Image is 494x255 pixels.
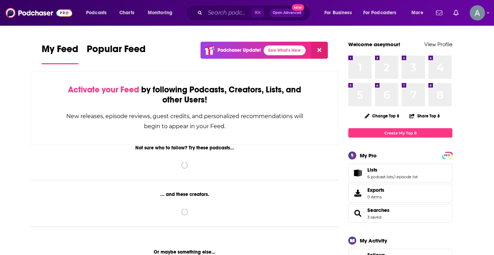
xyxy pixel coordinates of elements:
p: Podchaser Update! [218,47,261,53]
div: My Pro [360,152,377,159]
a: Lists [367,167,418,173]
button: open menu [359,7,407,18]
a: Exports [348,184,452,203]
span: Exports [367,187,384,193]
a: Lists [351,168,365,178]
button: Share Top 8 [409,109,440,123]
a: PRO [443,153,451,158]
a: Searches [367,207,390,213]
a: My Feed [42,43,78,64]
span: Logged in as aseymour [470,5,485,20]
span: ⌘ K [251,8,264,17]
div: My Activity [360,237,387,244]
button: open menu [81,7,116,18]
span: Activate your Feed [68,84,139,95]
div: Not sure who to follow? Try these podcasts... [31,145,339,151]
button: Change Top 8 [360,112,403,120]
button: Show profile menu [470,5,485,20]
button: open menu [407,7,432,18]
a: Charts [115,7,138,18]
div: Search podcasts, credits, & more... [193,5,317,21]
a: 6 podcast lists [367,174,393,179]
span: Charts [119,8,134,18]
input: Search podcasts, credits, & more... [205,7,251,18]
a: See What's New [264,46,306,55]
span: New [292,4,304,11]
span: Exports [351,188,365,198]
button: Open AdvancedNew [270,9,305,17]
button: open menu [143,7,181,18]
span: Podcasts [86,8,107,18]
a: 1 episode list [394,174,418,179]
span: 0 items [367,195,384,199]
span: Searches [348,204,452,223]
button: open menu [320,7,360,18]
a: Create My Top 8 [348,128,452,138]
img: Podchaser - Follow, Share and Rate Podcasts [6,6,72,19]
span: PRO [443,153,451,158]
a: 3 saved [367,215,381,220]
span: More [411,8,423,18]
div: ... and these creators. [31,191,339,197]
a: View Profile [424,41,452,48]
div: Or maybe something else... [31,249,339,255]
img: User Profile [470,5,485,20]
a: Show notifications dropdown [433,7,445,19]
span: My Feed [42,43,78,59]
span: For Podcasters [363,8,397,18]
a: Popular Feed [87,43,146,64]
span: Lists [348,164,452,182]
div: New releases, episode reviews, guest credits, and personalized recommendations will begin to appe... [66,111,304,131]
a: Searches [351,208,365,218]
div: by following Podcasts, Creators, Lists, and other Users! [66,85,304,105]
a: Welcome aseymour! [348,41,400,48]
span: For Business [324,8,352,18]
span: Open Advanced [273,11,301,15]
span: Popular Feed [87,43,146,59]
span: Lists [367,167,377,173]
span: Monitoring [148,8,172,18]
a: Show notifications dropdown [451,7,461,19]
